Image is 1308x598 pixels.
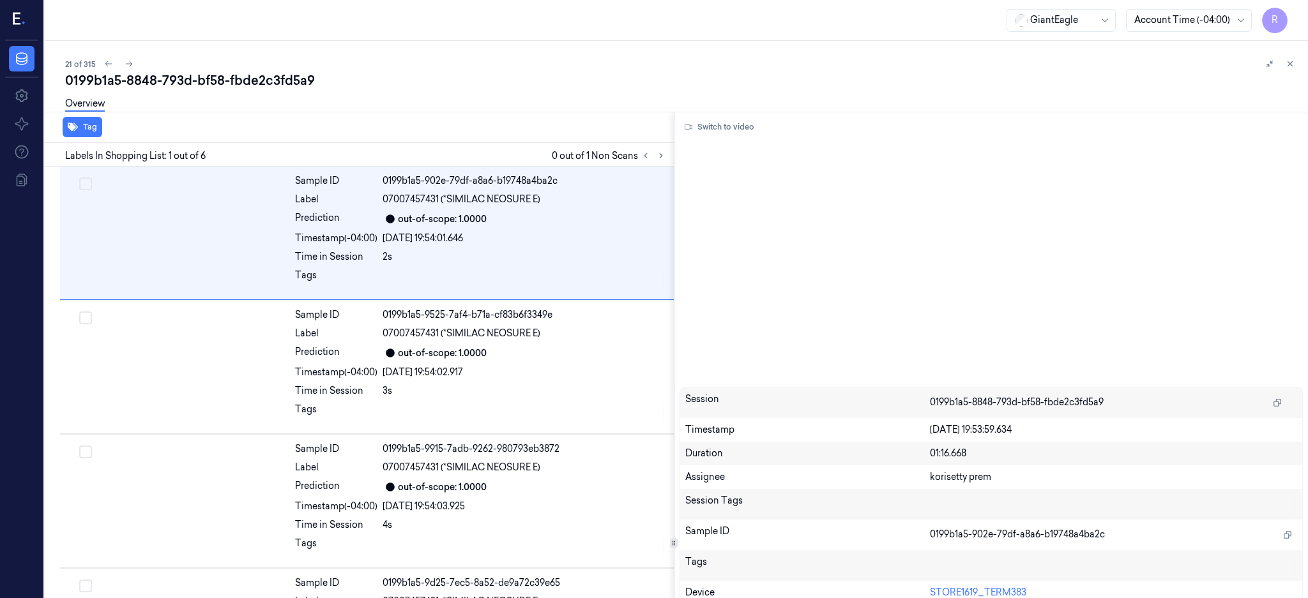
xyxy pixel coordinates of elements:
div: [DATE] 19:54:02.917 [383,366,666,379]
div: Session Tags [685,494,930,514]
div: Timestamp [685,423,930,437]
button: R [1262,8,1288,33]
div: Sample ID [295,442,377,456]
div: 0199b1a5-9525-7af4-b71a-cf83b6f3349e [383,308,666,322]
div: Time in Session [295,250,377,264]
div: Timestamp (-04:00) [295,366,377,379]
div: out-of-scope: 1.0000 [398,213,487,226]
div: Sample ID [295,576,377,590]
span: 0199b1a5-8848-793d-bf58-fbde2c3fd5a9 [930,396,1104,409]
div: 3s [383,384,666,398]
div: 4s [383,518,666,532]
div: 01:16.668 [930,447,1297,460]
div: [DATE] 19:53:59.634 [930,423,1297,437]
div: Timestamp (-04:00) [295,232,377,245]
div: 0199b1a5-9915-7adb-9262-980793eb3872 [383,442,666,456]
span: 21 of 315 [65,59,96,70]
div: Label [295,193,377,206]
div: Time in Session [295,518,377,532]
div: 0199b1a5-9d25-7ec5-8a52-de9a72c39e65 [383,576,666,590]
div: Session [685,392,930,413]
div: Timestamp (-04:00) [295,500,377,513]
div: [DATE] 19:54:01.646 [383,232,666,245]
div: Prediction [295,479,377,495]
div: out-of-scope: 1.0000 [398,481,487,494]
div: Prediction [295,211,377,227]
span: 07007457431 (*SIMILAC NEOSURE E) [383,193,540,206]
div: Label [295,461,377,474]
div: korisetty prem [930,470,1297,484]
div: out-of-scope: 1.0000 [398,347,487,360]
div: [DATE] 19:54:03.925 [383,500,666,513]
span: 0 out of 1 Non Scans [552,148,669,163]
div: Label [295,327,377,340]
div: Prediction [295,345,377,361]
div: Sample ID [685,525,930,545]
button: Switch to video [680,117,759,137]
button: Select row [79,445,92,458]
span: 07007457431 (*SIMILAC NEOSURE E) [383,327,540,340]
button: Tag [63,117,102,137]
div: Tags [295,403,377,423]
a: Overview [65,97,105,112]
div: Assignee [685,470,930,484]
span: Labels In Shopping List: 1 out of 6 [65,149,206,163]
button: Select row [79,177,92,190]
div: Tags [295,269,377,289]
button: Select row [79,311,92,324]
div: 0199b1a5-902e-79df-a8a6-b19748a4ba2c [383,174,666,188]
div: 0199b1a5-8848-793d-bf58-fbde2c3fd5a9 [65,71,1298,89]
div: Tags [685,555,930,576]
span: 0199b1a5-902e-79df-a8a6-b19748a4ba2c [930,528,1105,541]
button: Select row [79,579,92,592]
div: Sample ID [295,174,377,188]
div: Duration [685,447,930,460]
div: Time in Session [295,384,377,398]
div: Tags [295,537,377,557]
span: 07007457431 (*SIMILAC NEOSURE E) [383,461,540,474]
div: 2s [383,250,666,264]
div: Sample ID [295,308,377,322]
